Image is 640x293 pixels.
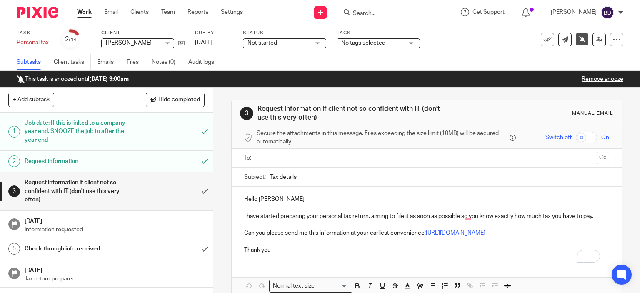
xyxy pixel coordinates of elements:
[25,117,133,146] h1: Job date: If this is linked to a company year end, SNOOZE the job to after the year end
[221,8,243,16] a: Settings
[601,133,609,142] span: On
[601,6,614,19] img: svg%3E
[8,185,20,197] div: 3
[104,8,118,16] a: Email
[17,38,50,47] div: Personal tax
[472,9,505,15] span: Get Support
[17,7,58,18] img: Pixie
[65,35,76,44] div: 2
[146,93,205,107] button: Hide completed
[25,225,205,234] p: Information requested
[271,282,317,290] span: Normal text size
[158,97,200,103] span: Hide completed
[8,155,20,167] div: 2
[130,8,149,16] a: Clients
[25,264,205,275] h1: [DATE]
[17,30,50,36] label: Task
[232,187,622,260] div: To enrich screen reader interactions, please activate Accessibility in Grammarly extension settings
[8,126,20,138] div: 1
[77,8,92,16] a: Work
[244,195,610,203] p: Hello [PERSON_NAME]
[257,129,508,146] span: Secure the attachments in this message. Files exceeding the size limit (10MB) will be secured aut...
[25,243,133,255] h1: Check through info received
[25,275,205,283] p: Tax return prepared
[8,93,54,107] button: + Add subtask
[244,246,610,254] p: Thank you
[243,30,326,36] label: Status
[54,54,91,70] a: Client tasks
[545,133,572,142] span: Switch off
[244,154,253,162] label: To:
[25,155,133,168] h1: Request information
[188,54,220,70] a: Audit logs
[152,54,182,70] a: Notes (0)
[25,215,205,225] h1: [DATE]
[25,176,133,206] h1: Request information if client not so confident with IT (don't use this very often)
[317,282,347,290] input: Search for option
[8,243,20,255] div: 5
[161,8,175,16] a: Team
[247,40,277,46] span: Not started
[101,30,185,36] label: Client
[17,54,47,70] a: Subtasks
[195,40,212,45] span: [DATE]
[244,173,266,181] label: Subject:
[582,76,623,82] a: Remove snooze
[572,110,613,117] div: Manual email
[187,8,208,16] a: Reports
[551,8,597,16] p: [PERSON_NAME]
[426,230,485,236] a: [URL][DOMAIN_NAME]
[244,229,610,237] p: Can you please send me this information at your earliest convenience:
[337,30,420,36] label: Tags
[89,76,129,82] b: [DATE] 9:00am
[97,54,120,70] a: Emails
[195,30,232,36] label: Due by
[127,54,145,70] a: Files
[240,107,253,120] div: 3
[269,280,352,293] div: Search for option
[106,40,152,46] span: [PERSON_NAME]
[244,212,610,220] p: I have started preparing your personal tax return, aiming to file it as soon as possible so you k...
[341,40,385,46] span: No tags selected
[69,38,76,42] small: /14
[17,75,129,83] p: This task is snoozed until
[352,10,427,18] input: Search
[597,152,609,164] button: Cc
[257,105,444,123] h1: Request information if client not so confident with IT (don't use this very often)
